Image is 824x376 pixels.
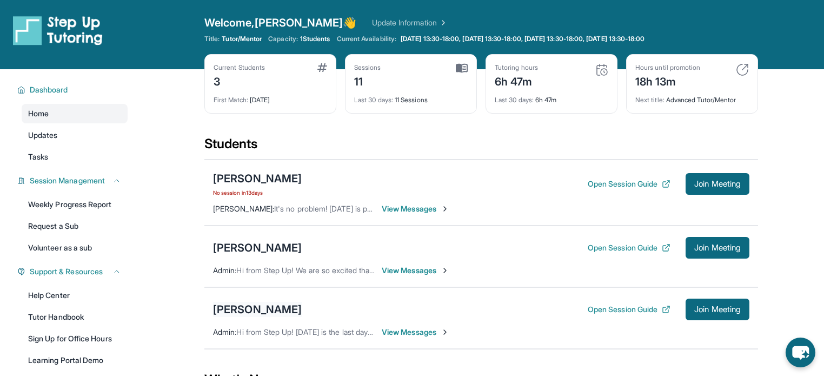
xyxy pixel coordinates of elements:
[588,179,670,189] button: Open Session Guide
[204,35,220,43] span: Title:
[786,338,815,367] button: chat-button
[300,35,330,43] span: 1 Students
[437,17,448,28] img: Chevron Right
[495,63,538,72] div: Tutoring hours
[214,72,265,89] div: 3
[25,84,121,95] button: Dashboard
[213,266,236,275] span: Admin :
[28,130,58,141] span: Updates
[354,72,381,89] div: 11
[22,216,128,236] a: Request a Sub
[635,89,749,104] div: Advanced Tutor/Mentor
[30,84,68,95] span: Dashboard
[441,328,449,337] img: Chevron-Right
[595,63,608,76] img: card
[588,304,670,315] button: Open Session Guide
[317,63,327,72] img: card
[22,238,128,258] a: Volunteer as a sub
[22,126,128,145] a: Updates
[222,35,262,43] span: Tutor/Mentor
[337,35,396,43] span: Current Availability:
[22,104,128,123] a: Home
[635,63,700,72] div: Hours until promotion
[22,351,128,370] a: Learning Portal Demo
[214,96,248,104] span: First Match :
[441,205,449,213] img: Chevron-Right
[22,195,128,214] a: Weekly Progress Report
[354,96,393,104] span: Last 30 days :
[22,329,128,348] a: Sign Up for Office Hours
[354,63,381,72] div: Sessions
[213,204,274,213] span: [PERSON_NAME] :
[213,302,302,317] div: [PERSON_NAME]
[398,35,647,43] a: [DATE] 13:30-18:00, [DATE] 13:30-18:00, [DATE] 13:30-18:00, [DATE] 13:30-18:00
[274,204,506,213] span: It's no problem! [DATE] is perfect. Let me know if anything changes.
[28,151,48,162] span: Tasks
[28,108,49,119] span: Home
[204,135,758,159] div: Students
[694,181,741,187] span: Join Meeting
[268,35,298,43] span: Capacity:
[25,266,121,277] button: Support & Resources
[382,327,449,338] span: View Messages
[13,15,103,45] img: logo
[588,242,670,253] button: Open Session Guide
[382,203,449,214] span: View Messages
[495,72,538,89] div: 6h 47m
[213,327,236,337] span: Admin :
[694,245,741,251] span: Join Meeting
[30,266,103,277] span: Support & Resources
[694,306,741,313] span: Join Meeting
[213,171,302,186] div: [PERSON_NAME]
[686,237,749,259] button: Join Meeting
[30,175,105,186] span: Session Management
[213,188,302,197] span: No session in 13 days
[456,63,468,73] img: card
[495,89,608,104] div: 6h 47m
[25,175,121,186] button: Session Management
[686,299,749,320] button: Join Meeting
[22,307,128,327] a: Tutor Handbook
[441,266,449,275] img: Chevron-Right
[214,63,265,72] div: Current Students
[635,96,664,104] span: Next title :
[204,15,357,30] span: Welcome, [PERSON_NAME] 👋
[382,265,449,276] span: View Messages
[22,286,128,305] a: Help Center
[372,17,448,28] a: Update Information
[635,72,700,89] div: 18h 13m
[22,147,128,167] a: Tasks
[213,240,302,255] div: [PERSON_NAME]
[401,35,644,43] span: [DATE] 13:30-18:00, [DATE] 13:30-18:00, [DATE] 13:30-18:00, [DATE] 13:30-18:00
[495,96,534,104] span: Last 30 days :
[354,89,468,104] div: 11 Sessions
[686,173,749,195] button: Join Meeting
[214,89,327,104] div: [DATE]
[736,63,749,76] img: card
